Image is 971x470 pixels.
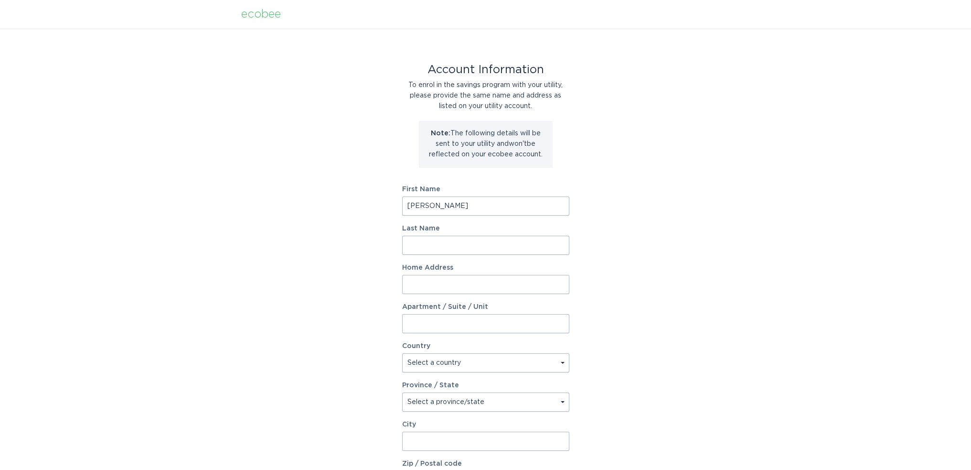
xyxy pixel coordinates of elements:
div: ecobee [241,9,281,20]
label: Last Name [402,225,569,232]
label: First Name [402,186,569,193]
label: City [402,421,569,428]
label: Country [402,343,430,350]
label: Home Address [402,264,569,271]
div: Account Information [402,65,569,75]
label: Apartment / Suite / Unit [402,304,569,310]
label: Province / State [402,382,459,389]
strong: Note: [431,130,450,137]
div: To enrol in the savings program with your utility, please provide the same name and address as li... [402,80,569,111]
p: The following details will be sent to your utility and won't be reflected on your ecobee account. [426,128,545,160]
label: Zip / Postal code [402,460,569,467]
